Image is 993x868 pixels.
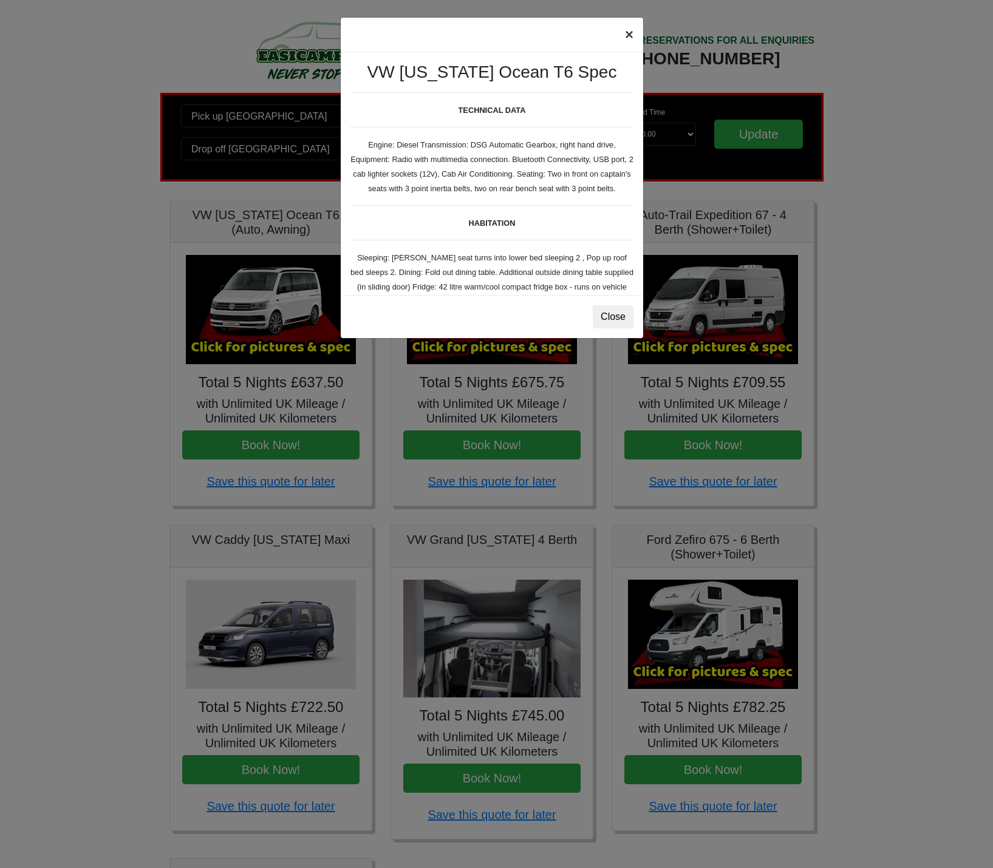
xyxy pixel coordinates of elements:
[459,106,526,115] b: TECHNICAL DATA
[615,18,643,52] button: ×
[593,305,633,328] button: Close
[468,219,515,228] b: HABITATION
[350,92,633,575] small: Engine: Diesel Transmission: DSG Automatic Gearbox, right hand drive, Equipment: Radio with multi...
[350,62,633,83] h3: VW [US_STATE] Ocean T6 Spec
